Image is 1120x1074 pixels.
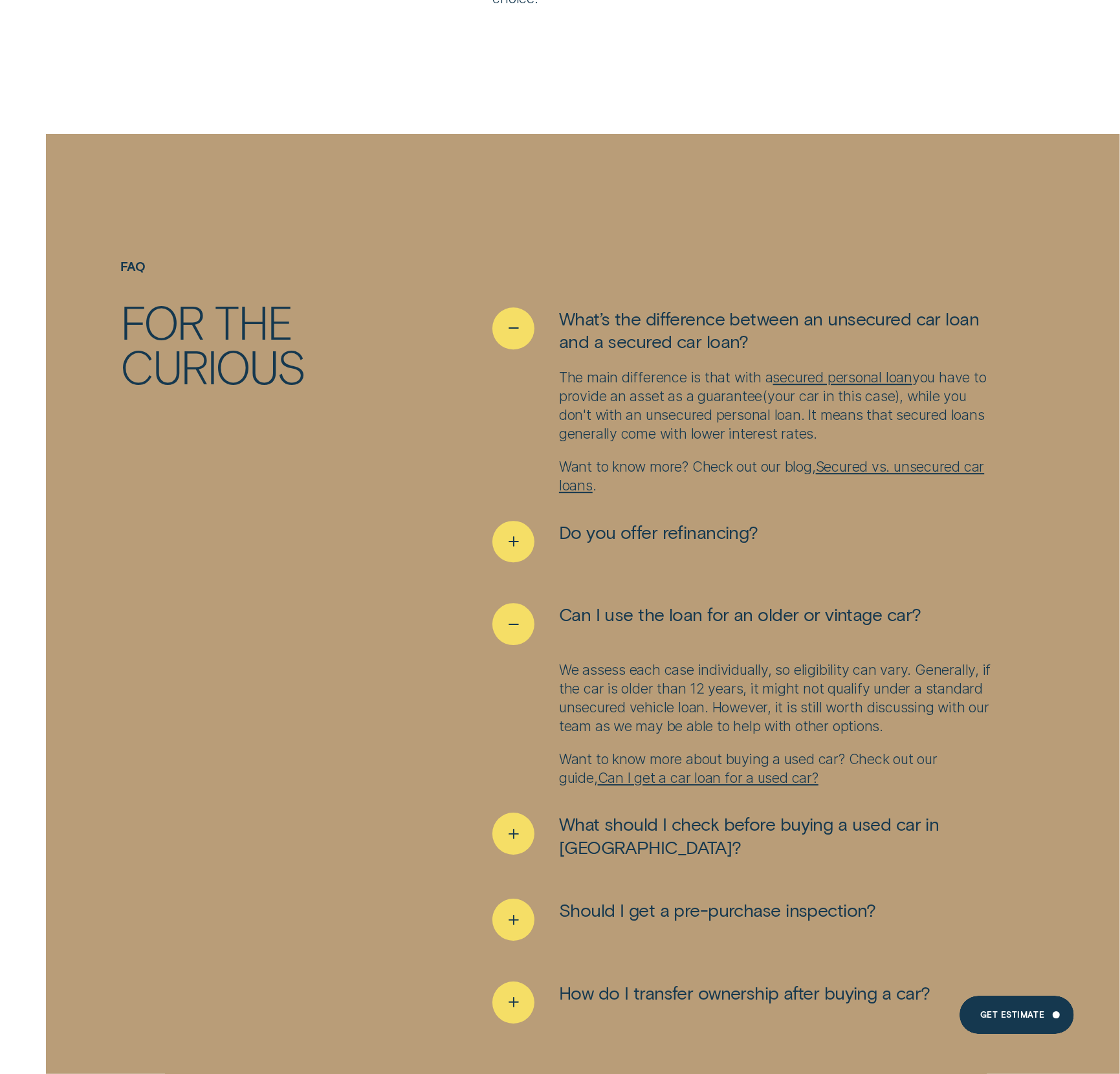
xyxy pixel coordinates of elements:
[492,981,930,1024] button: See more
[960,996,1074,1033] a: Get Estimate
[895,388,900,404] span: )
[492,899,876,941] button: See more
[120,300,404,389] h2: For the curious
[559,899,876,921] span: Should I get a pre-purchase inspection?
[559,603,921,626] span: Can I use the loan for an older or vintage car?
[492,603,921,645] button: See less
[559,750,1000,787] p: Want to know more about buying a used car? Check out our guide,
[598,769,818,786] a: Can I get a car loan for a used car?
[559,661,1000,736] p: We assess each case individually, so eligibility can vary. Generally, if the car is older than 12...
[773,369,912,386] a: secured personal loan
[492,307,999,353] button: See less
[492,813,999,858] button: See more
[559,813,1000,858] span: What should I check before buying a used car in [GEOGRAPHIC_DATA]?
[120,259,404,274] h4: FAQ
[492,521,758,563] button: See more
[559,521,758,543] span: Do you offer refinancing?
[559,368,1000,444] p: The main difference is that with a you have to provide an asset as a guarantee your car in this c...
[559,457,1000,495] p: Want to know more? Check out our blog, .
[559,981,930,1004] span: How do I transfer ownership after buying a car?
[559,307,1000,353] span: What’s the difference between an unsecured car loan and a secured car loan?
[762,388,767,404] span: (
